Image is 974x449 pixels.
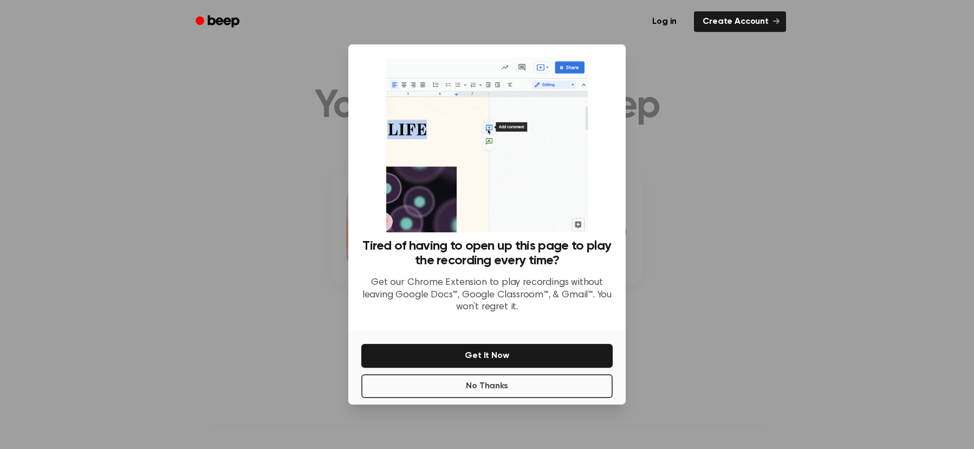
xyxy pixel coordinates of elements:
button: Get It Now [361,344,613,368]
p: Get our Chrome Extension to play recordings without leaving Google Docs™, Google Classroom™, & Gm... [361,277,613,314]
a: Beep [188,11,249,32]
img: Beep extension in action [386,57,587,232]
a: Log in [641,9,687,34]
button: No Thanks [361,374,613,398]
h3: Tired of having to open up this page to play the recording every time? [361,239,613,268]
a: Create Account [694,11,786,32]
